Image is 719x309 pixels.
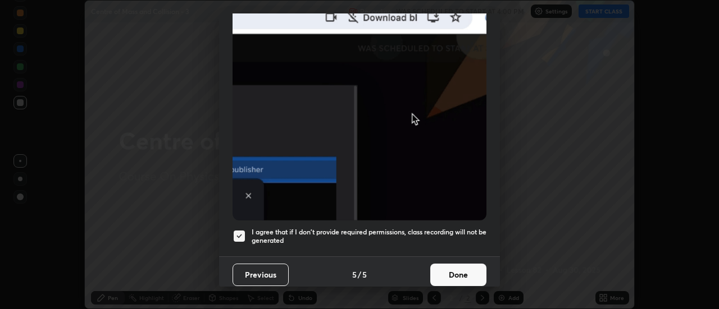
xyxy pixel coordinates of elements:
[352,269,357,280] h4: 5
[233,264,289,286] button: Previous
[362,269,367,280] h4: 5
[430,264,486,286] button: Done
[358,269,361,280] h4: /
[252,228,486,245] h5: I agree that if I don't provide required permissions, class recording will not be generated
